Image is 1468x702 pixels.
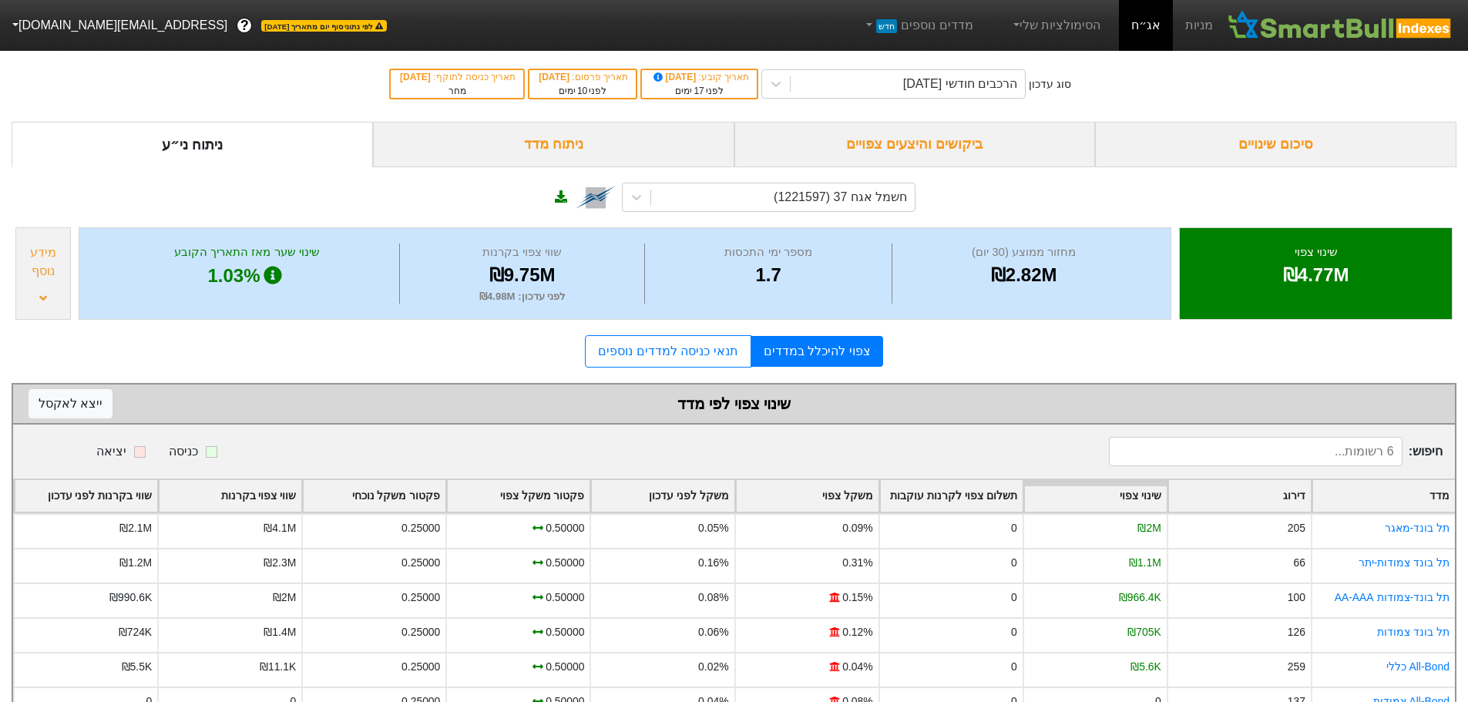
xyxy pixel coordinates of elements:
[1288,589,1305,606] div: 100
[1029,76,1071,92] div: סוג עדכון
[539,72,572,82] span: [DATE]
[261,20,386,32] span: לפי נתוני סוף יום מתאריך [DATE]
[694,86,704,96] span: 17
[842,555,872,571] div: 0.31%
[577,86,587,96] span: 10
[1225,10,1456,41] img: SmartBull
[1199,244,1433,261] div: שינוי צפוי
[1011,659,1017,675] div: 0
[734,122,1096,167] div: ביקושים והיצעים צפויים
[96,442,126,461] div: יציאה
[1288,624,1305,640] div: 126
[649,244,888,261] div: מספר ימי התכסות
[1129,555,1161,571] div: ₪1.1M
[1312,480,1455,512] div: Toggle SortBy
[650,70,749,84] div: תאריך קובע :
[1127,624,1161,640] div: ₪705K
[29,392,1439,415] div: שינוי צפוי לפי מדד
[1288,520,1305,536] div: 205
[876,19,897,33] span: חדש
[698,520,728,536] div: 0.05%
[401,589,440,606] div: 0.25000
[698,659,728,675] div: 0.02%
[1377,626,1450,638] a: תל בונד צמודות
[842,589,872,606] div: 0.15%
[169,442,198,461] div: כניסה
[273,589,296,606] div: ₪2M
[240,15,249,36] span: ?
[401,555,440,571] div: 0.25000
[401,659,440,675] div: 0.25000
[751,336,883,367] a: צפוי להיכלל במדדים
[591,480,734,512] div: Toggle SortBy
[401,624,440,640] div: 0.25000
[537,84,628,98] div: לפני ימים
[1168,480,1311,512] div: Toggle SortBy
[698,589,728,606] div: 0.08%
[774,188,907,207] div: חשמל אגח 37 (1221597)
[400,72,433,82] span: [DATE]
[264,520,296,536] div: ₪4.1M
[651,72,699,82] span: [DATE]
[1095,122,1456,167] div: סיכום שינויים
[842,520,872,536] div: 0.09%
[1335,591,1450,603] a: תל בונד-צמודות AA-AAA
[1288,659,1305,675] div: 259
[842,624,872,640] div: 0.12%
[401,520,440,536] div: 0.25000
[576,177,616,217] img: tase link
[264,555,296,571] div: ₪2.3M
[880,480,1023,512] div: Toggle SortBy
[585,335,751,368] a: תנאי כניסה למדדים נוספים
[303,480,445,512] div: Toggle SortBy
[1011,520,1017,536] div: 0
[447,480,590,512] div: Toggle SortBy
[448,86,466,96] span: מחר
[1119,589,1161,606] div: ₪966.4K
[260,659,296,675] div: ₪11.1K
[15,480,157,512] div: Toggle SortBy
[903,75,1017,93] div: הרכבים חודשי [DATE]
[264,624,296,640] div: ₪1.4M
[404,261,640,289] div: ₪9.75M
[99,261,395,291] div: 1.03%
[119,520,152,536] div: ₪2.1M
[20,244,66,280] div: מידע נוסף
[546,520,584,536] div: 0.50000
[546,659,584,675] div: 0.50000
[1109,437,1402,466] input: 6 רשומות...
[1359,556,1450,569] a: תל בונד צמודות-יתר
[159,480,301,512] div: Toggle SortBy
[1293,555,1305,571] div: 66
[537,70,628,84] div: תאריך פרסום :
[896,261,1152,289] div: ₪2.82M
[404,244,640,261] div: שווי צפוי בקרנות
[649,261,888,289] div: 1.7
[1024,480,1167,512] div: Toggle SortBy
[1011,589,1017,606] div: 0
[546,555,584,571] div: 0.50000
[546,624,584,640] div: 0.50000
[122,659,153,675] div: ₪5.5K
[650,84,749,98] div: לפני ימים
[896,244,1152,261] div: מחזור ממוצע (30 יום)
[1004,10,1107,41] a: הסימולציות שלי
[12,122,373,167] div: ניתוח ני״ע
[99,244,395,261] div: שינוי שער מאז התאריך הקובע
[1199,261,1433,289] div: ₪4.77M
[698,624,728,640] div: 0.06%
[109,589,152,606] div: ₪990.6K
[373,122,734,167] div: ניתוח מדד
[119,555,152,571] div: ₪1.2M
[1011,555,1017,571] div: 0
[842,659,872,675] div: 0.04%
[1130,659,1161,675] div: ₪5.6K
[1109,437,1443,466] span: חיפוש :
[1011,624,1017,640] div: 0
[1385,522,1450,534] a: תל בונד-מאגר
[1137,520,1161,536] div: ₪2M
[1386,660,1450,673] a: All-Bond כללי
[857,10,979,41] a: מדדים נוספיםחדש
[29,389,113,418] button: ייצא לאקסל
[546,589,584,606] div: 0.50000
